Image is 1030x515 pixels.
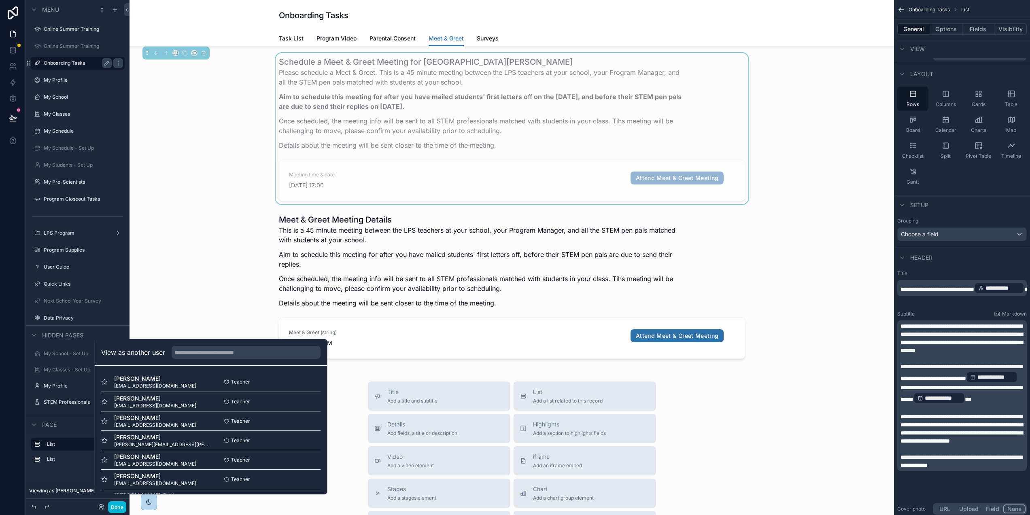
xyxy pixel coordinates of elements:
[42,6,59,14] span: Menu
[387,420,457,428] span: Details
[429,31,464,47] a: Meet & Greet
[114,375,196,383] span: [PERSON_NAME]
[44,111,123,117] label: My Classes
[897,311,915,317] label: Subtitle
[279,116,684,136] p: Once scheduled, the meeting info will be sent to all STEM professionals matched with students in ...
[906,127,920,134] span: Board
[966,153,991,159] span: Pivot Table
[907,179,919,185] span: Gantt
[114,453,196,461] span: [PERSON_NAME]
[29,487,96,494] span: Viewing as [PERSON_NAME]
[44,367,123,373] label: My Classes - Set Up
[514,479,656,508] button: ChartAdd a chart group element
[44,128,123,134] label: My Schedule
[114,480,196,487] span: [EMAIL_ADDRESS][DOMAIN_NAME]
[387,388,437,396] span: Title
[279,31,304,47] a: Task List
[368,479,510,508] button: StagesAdd a stages element
[42,421,57,429] span: Page
[963,112,994,137] button: Charts
[930,23,962,35] button: Options
[370,34,416,42] span: Parental Consent
[963,138,994,163] button: Pivot Table
[368,446,510,475] button: VideoAdd a video element
[971,127,986,134] span: Charts
[44,350,123,357] a: My School - Set Up
[936,101,956,108] span: Columns
[387,495,436,501] span: Add a stages element
[631,172,724,184] a: Attend Meet & Greet Meeting
[387,485,436,493] span: Stages
[1006,127,1016,134] span: Map
[114,414,196,422] span: [PERSON_NAME]
[477,31,499,47] a: Surveys
[897,112,928,137] button: Board
[533,462,582,469] span: Add an iframe embed
[897,227,1027,241] button: Choose a field
[114,441,211,448] span: [PERSON_NAME][EMAIL_ADDRESS][PERSON_NAME][DOMAIN_NAME]
[44,26,123,32] label: Online Summer Training
[44,281,123,287] label: Quick Links
[42,331,83,339] span: Hidden pages
[44,247,123,253] label: Program Supplies
[909,6,950,13] span: Onboarding Tasks
[910,201,928,209] span: Setup
[910,254,932,262] span: Header
[972,101,985,108] span: Cards
[44,77,123,83] label: My Profile
[47,441,118,447] label: List
[44,145,123,151] label: My Schedule - Set Up
[114,394,196,403] span: [PERSON_NAME]
[231,418,250,424] span: Teacher
[231,379,250,385] span: Teacher
[279,56,684,68] h1: Schedule a Meet & Greet Meeting for [GEOGRAPHIC_DATA][PERSON_NAME]
[533,453,582,461] span: iframe
[44,383,123,389] label: My Profile
[370,31,416,47] a: Parental Consent
[961,6,969,13] span: List
[44,179,123,185] label: My Pre-Scientists
[44,196,123,202] label: Program Closeout Tasks
[108,501,126,513] button: Done
[279,68,684,87] p: Please schedule a Meet & Greet. This is a 45 minute meeting between the LPS teachers at your scho...
[533,388,603,396] span: List
[996,138,1027,163] button: Timeline
[316,34,357,42] span: Program Video
[901,231,939,237] span: Choose a field
[897,164,928,189] button: Gantt
[897,320,1027,471] div: scrollable content
[996,87,1027,111] button: Table
[533,398,603,404] span: Add a list related to this record
[533,485,594,493] span: Chart
[910,45,925,53] span: View
[514,381,656,411] button: ListAdd a list related to this record
[996,112,1027,137] button: Map
[514,414,656,443] button: HighlightsAdd a section to highlights fields
[231,476,250,483] span: Teacher
[114,433,211,441] span: [PERSON_NAME]
[387,430,457,437] span: Add fields, a title or description
[289,181,621,189] span: [DATE] 17:00
[44,230,112,236] a: LPS Program
[114,461,196,467] span: [EMAIL_ADDRESS][DOMAIN_NAME]
[533,420,606,428] span: Highlights
[114,383,196,389] span: [EMAIL_ADDRESS][DOMAIN_NAME]
[935,127,956,134] span: Calendar
[1002,311,1027,317] span: Markdown
[47,456,121,462] label: List
[368,381,510,411] button: TitleAdd a title and subtitle
[101,348,165,357] h2: View as another user
[44,43,123,49] a: Online Summer Training
[44,298,123,304] label: Next School Year Survey
[114,492,196,500] span: [PERSON_NAME]-Detlev
[44,162,123,168] a: My Students - Set Up
[368,414,510,443] button: DetailsAdd fields, a title or description
[231,437,250,444] span: Teacher
[44,94,123,100] label: My School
